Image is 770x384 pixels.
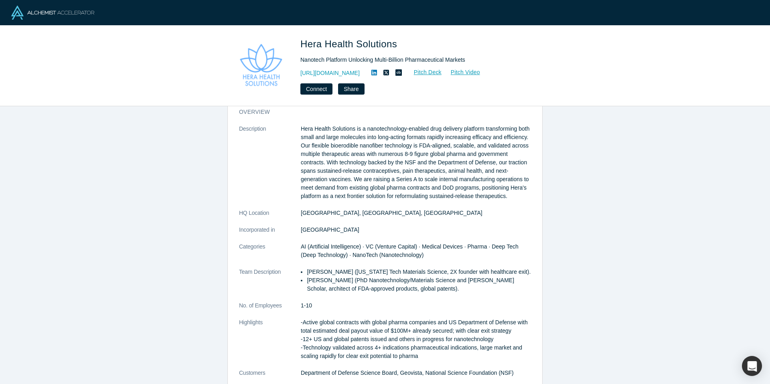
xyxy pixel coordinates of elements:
[338,83,364,95] button: Share
[300,69,360,77] a: [URL][DOMAIN_NAME]
[239,243,301,268] dt: Categories
[300,83,332,95] button: Connect
[301,226,531,234] dd: [GEOGRAPHIC_DATA]
[239,318,301,369] dt: Highlights
[405,68,442,77] a: Pitch Deck
[239,226,301,243] dt: Incorporated in
[307,276,531,293] p: [PERSON_NAME] (PhD Nanotechnology/Materials Science and [PERSON_NAME] Scholar, architect of FDA-a...
[301,318,531,360] p: -Active global contracts with global pharma companies and US Department of Defense with total est...
[301,243,519,258] span: AI (Artificial Intelligence) · VC (Venture Capital) · Medical Devices · Pharma · Deep Tech (Deep ...
[239,301,301,318] dt: No. of Employees
[300,38,400,49] span: Hera Health Solutions
[239,209,301,226] dt: HQ Location
[301,209,531,217] dd: [GEOGRAPHIC_DATA], [GEOGRAPHIC_DATA], [GEOGRAPHIC_DATA]
[301,125,531,200] p: Hera Health Solutions is a nanotechnology-enabled drug delivery platform transforming both small ...
[11,6,94,20] img: Alchemist Logo
[301,369,531,377] dd: Department of Defense Science Board, Geovista, National Science Foundation (NSF)
[239,125,301,209] dt: Description
[233,37,289,93] img: Hera Health Solutions's Logo
[300,56,525,64] div: Nanotech Platform Unlocking Multi-Billion Pharmaceutical Markets
[307,268,531,276] p: [PERSON_NAME] ([US_STATE] Tech Materials Science, 2X founder with healthcare exit).
[239,268,301,301] dt: Team Description
[442,68,480,77] a: Pitch Video
[239,108,520,116] h3: overview
[301,301,531,310] dd: 1-10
